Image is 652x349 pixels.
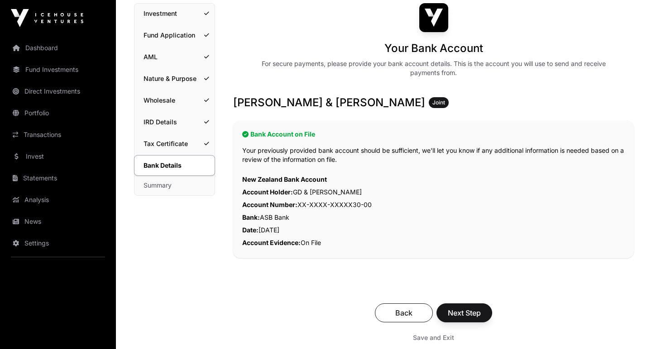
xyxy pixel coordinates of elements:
h2: Bank Account on File [242,130,625,139]
p: GD & [PERSON_NAME] [242,186,625,198]
p: ASB Bank [242,211,625,224]
a: Transactions [7,125,109,145]
button: Back [375,303,433,322]
p: Your previously provided bank account should be sufficient, we'll let you know if any additional ... [242,146,625,164]
span: Bank: [242,213,260,221]
p: [DATE] [242,224,625,236]
a: News [7,212,109,231]
p: New Zealand Bank Account [242,173,625,186]
p: On File [242,236,625,249]
span: Save and Exit [413,333,454,342]
button: Save and Exit [402,330,465,346]
a: Invest [7,146,109,166]
span: Account Holder: [242,188,293,196]
span: Joint [432,99,445,106]
img: Showcase Fund XIII [419,3,448,32]
a: Settings [7,233,109,253]
a: Direct Investments [7,81,109,101]
span: Next Step [448,307,481,318]
span: Account Number: [242,201,297,208]
a: Tax Certificate [134,134,215,154]
a: AML [134,47,215,67]
a: Summary [134,175,215,195]
a: Fund Application [134,25,215,45]
h3: [PERSON_NAME] & [PERSON_NAME] [233,95,634,110]
span: Account Evidence: [242,239,301,246]
span: Back [386,307,422,318]
p: XX-XXXX-XXXXX30-00 [242,198,625,211]
a: Portfolio [7,103,109,123]
a: Investment [134,4,215,24]
a: Statements [7,168,109,188]
div: For secure payments, please provide your bank account details. This is the account you will use t... [260,59,608,77]
iframe: Chat Widget [607,306,652,349]
h1: Your Bank Account [384,41,483,56]
a: Bank Details [134,155,215,176]
a: Analysis [7,190,109,210]
a: Fund Investments [7,60,109,80]
button: Next Step [436,303,492,322]
a: Dashboard [7,38,109,58]
a: IRD Details [134,112,215,132]
a: Wholesale [134,90,215,110]
a: Nature & Purpose [134,69,215,89]
span: Date: [242,226,259,234]
img: Icehouse Ventures Logo [11,9,83,27]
